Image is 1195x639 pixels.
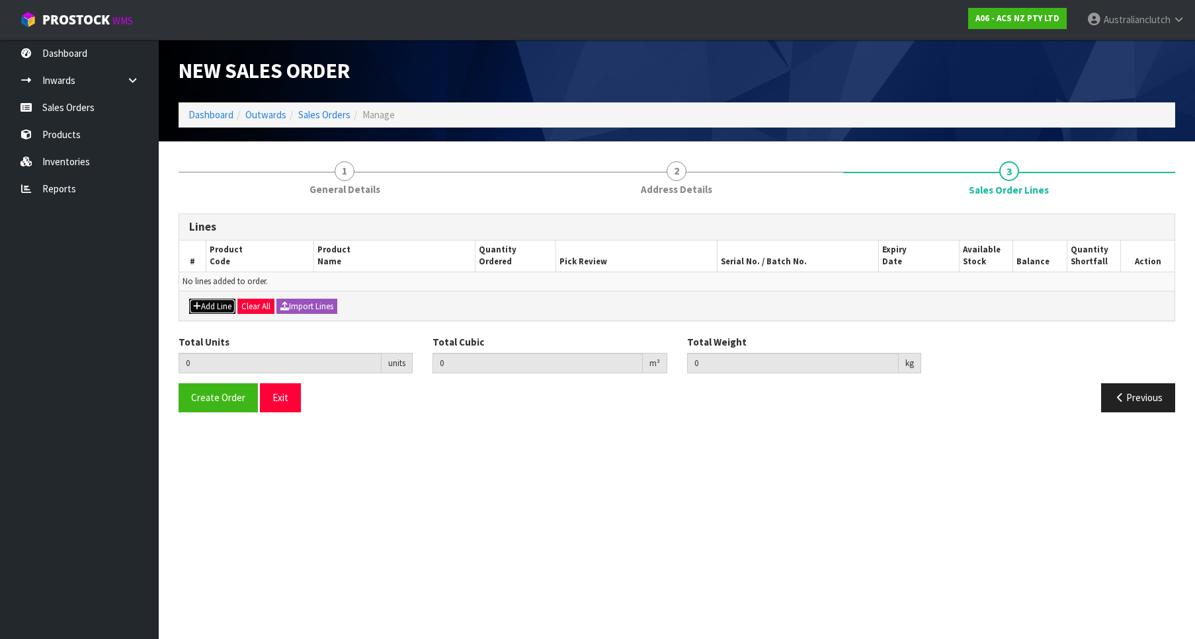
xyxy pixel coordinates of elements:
label: Total Units [179,335,229,349]
th: Product Name [313,241,475,272]
span: 2 [667,161,686,181]
button: Import Lines [276,299,337,315]
th: Available Stock [960,241,1013,272]
th: Balance [1013,241,1067,272]
div: kg [899,353,921,374]
strong: A06 - ACS NZ PTY LTD [975,13,1059,24]
span: New Sales Order [179,57,350,84]
th: Quantity Ordered [475,241,556,272]
div: m³ [643,353,667,374]
a: Dashboard [188,108,233,121]
span: Create Order [191,391,245,404]
span: Australianclutch [1104,13,1171,26]
button: Add Line [189,299,235,315]
span: Address Details [641,182,712,196]
a: Sales Orders [298,108,350,121]
button: Exit [260,383,301,412]
button: Clear All [237,299,274,315]
input: Total Weight [687,353,899,373]
th: Pick Review [556,241,717,272]
div: units [382,353,413,374]
img: cube-alt.png [20,11,36,28]
span: Manage [362,108,395,121]
td: No lines added to order. [179,272,1174,291]
button: Create Order [179,383,258,412]
span: General Details [309,182,380,196]
span: 3 [999,161,1019,181]
span: Sales Order Lines [969,183,1049,197]
button: Previous [1101,383,1175,412]
th: Expiry Date [879,241,960,272]
span: Sales Order Lines [179,204,1175,422]
a: Outwards [245,108,286,121]
span: 1 [335,161,354,181]
input: Total Units [179,353,382,373]
label: Total Weight [687,335,747,349]
input: Total Cubic [433,353,642,373]
th: Serial No. / Batch No. [717,241,878,272]
th: Action [1121,241,1174,272]
label: Total Cubic [433,335,484,349]
span: ProStock [42,11,110,28]
h3: Lines [189,221,1165,233]
th: Quantity Shortfall [1067,241,1120,272]
th: Product Code [206,241,314,272]
th: # [179,241,206,272]
small: WMS [112,15,133,27]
